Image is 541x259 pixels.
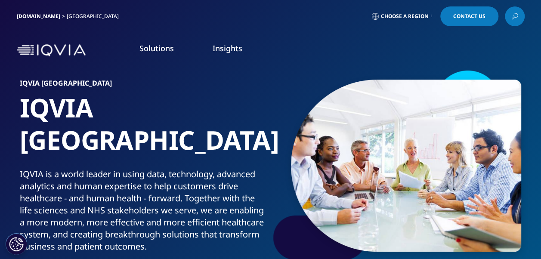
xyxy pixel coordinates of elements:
h6: IQVIA [GEOGRAPHIC_DATA] [20,80,267,92]
h1: IQVIA [GEOGRAPHIC_DATA] [20,92,267,168]
div: IQVIA is a world leader in using data, technology, advanced analytics and human expertise to help... [20,168,267,253]
nav: Primary [89,30,525,71]
a: Solutions [139,43,174,53]
button: Cookie Settings [6,233,27,255]
a: [DOMAIN_NAME] [17,12,60,20]
a: Contact Us [440,6,498,26]
span: Choose a Region [381,13,429,20]
img: 361_team-collaborating-and-listening-to-ideas.jpg [291,80,521,252]
div: [GEOGRAPHIC_DATA] [67,13,122,20]
a: Insights [213,43,242,53]
span: Contact Us [453,14,485,19]
img: IQVIA Healthcare Information Technology and Pharma Clinical Research Company [17,44,86,57]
